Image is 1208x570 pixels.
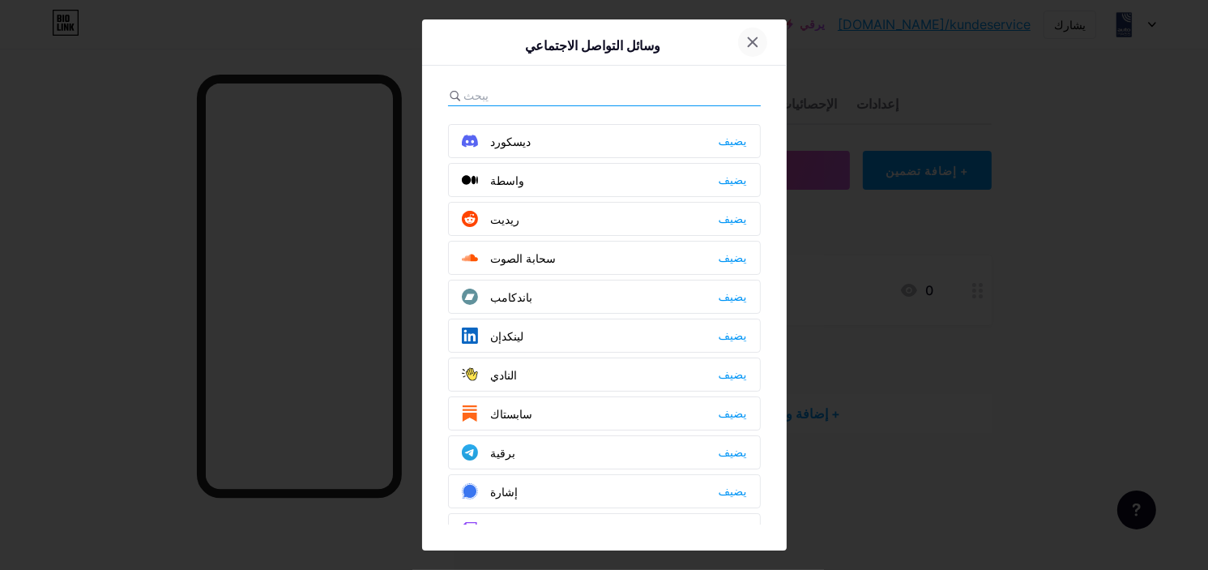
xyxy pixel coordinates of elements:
[491,407,533,421] font: سابستاك
[491,446,516,460] font: برقية
[491,251,557,265] font: سحابة الصوت
[719,135,747,148] font: يضيف
[491,329,524,343] font: لينكدإن
[719,524,747,537] font: يضيف
[719,407,747,420] font: يضيف
[719,251,747,264] font: يضيف
[719,485,747,498] font: يضيف
[719,290,747,303] font: يضيف
[491,174,525,187] font: واسطة
[491,212,520,226] font: ريديت
[719,212,747,225] font: يضيف
[491,368,518,382] font: النادي
[719,446,747,459] font: يضيف
[719,174,747,186] font: يضيف
[525,37,660,54] font: وسائل التواصل الاجتماعي
[491,485,519,499] font: إشارة
[719,329,747,342] font: يضيف
[464,87,643,104] input: يبحث
[491,135,531,148] font: ديسكورد
[719,368,747,381] font: يضيف
[491,290,533,304] font: باندكامب
[491,524,513,538] font: نشل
